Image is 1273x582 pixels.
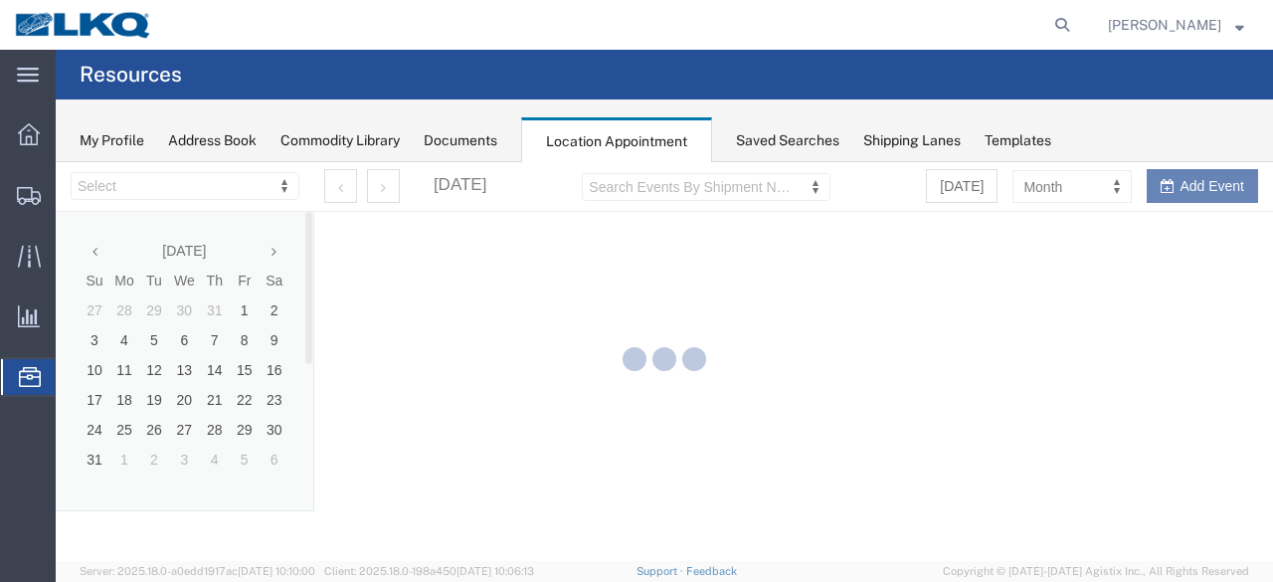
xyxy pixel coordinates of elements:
a: Feedback [686,565,737,577]
span: [DATE] 10:06:13 [456,565,534,577]
span: [DATE] 10:10:00 [238,565,315,577]
div: Saved Searches [736,130,839,151]
div: Templates [985,130,1051,151]
span: Sopha Sam [1108,14,1221,36]
span: Server: 2025.18.0-a0edd1917ac [80,565,315,577]
div: Address Book [168,130,257,151]
div: Location Appointment [521,117,712,163]
a: Support [636,565,686,577]
h4: Resources [80,50,182,99]
span: Client: 2025.18.0-198a450 [324,565,534,577]
div: Documents [424,130,497,151]
div: My Profile [80,130,144,151]
span: Copyright © [DATE]-[DATE] Agistix Inc., All Rights Reserved [943,563,1249,580]
div: Commodity Library [280,130,400,151]
img: logo [14,10,153,40]
button: [PERSON_NAME] [1107,13,1245,37]
div: Shipping Lanes [863,130,961,151]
